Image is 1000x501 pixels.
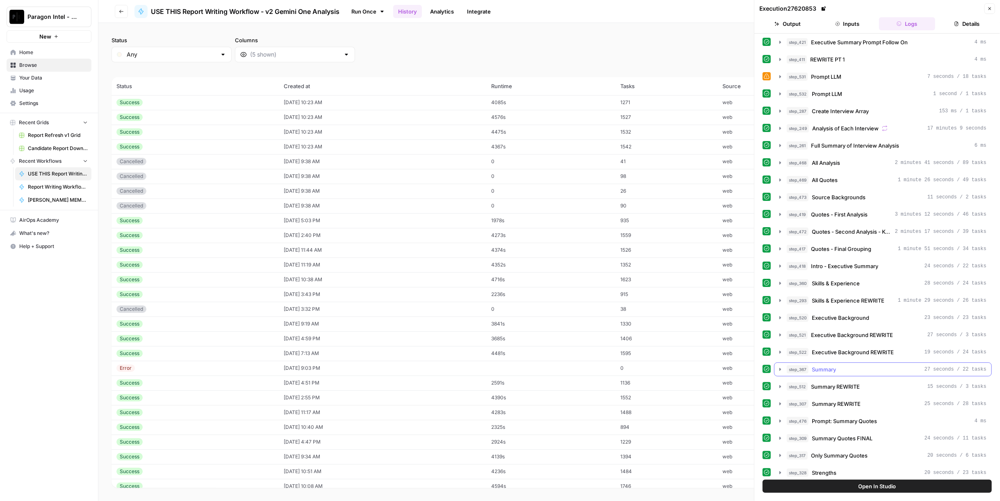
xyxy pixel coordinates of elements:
[616,449,718,464] td: 1394
[927,452,986,459] span: 20 seconds / 6 tasks
[812,176,838,184] span: All Quotes
[774,139,991,152] button: 6 ms
[425,5,459,18] a: Analytics
[486,376,616,390] td: 2591s
[279,154,486,169] td: [DATE] 9:38 AM
[718,390,837,405] td: web
[812,159,840,167] span: All Analysis
[812,193,866,201] span: Source Backgrounds
[486,169,616,184] td: 0
[774,36,991,49] button: 4 ms
[134,5,339,18] a: USE THIS Report Writing Workflow - v2 Gemini One Analysis
[7,84,91,97] a: Usage
[718,331,837,346] td: web
[787,469,809,477] span: step_328
[975,142,986,149] span: 6 ms
[19,100,88,107] span: Settings
[7,116,91,129] button: Recent Grids
[616,77,718,95] th: Tasks
[787,262,808,270] span: step_418
[718,257,837,272] td: web
[616,361,718,376] td: 0
[616,184,718,198] td: 26
[28,170,88,178] span: USE THIS Report Writing Workflow - v2 Gemini One Analysis
[819,17,876,30] button: Inputs
[718,287,837,302] td: web
[112,62,987,77] span: (32 records)
[616,287,718,302] td: 915
[812,365,836,373] span: Summary
[895,159,986,166] span: 2 minutes 41 seconds / 89 tasks
[812,228,892,236] span: Quotes - Second Analysis - Key Themes
[763,480,992,493] button: Open In Studio
[812,314,869,322] span: Executive Background
[939,107,986,115] span: 153 ms / 1 tasks
[812,296,884,305] span: Skills & Experience REWRITE
[462,5,496,18] a: Integrate
[28,132,88,139] span: Report Refresh v1 Grid
[774,242,991,255] button: 1 minute 51 seconds / 34 tasks
[7,59,91,72] a: Browse
[279,390,486,405] td: [DATE] 2:55 PM
[925,469,986,476] span: 20 seconds / 23 tasks
[279,184,486,198] td: [DATE] 9:38 AM
[718,95,837,110] td: web
[616,198,718,213] td: 90
[616,405,718,420] td: 1488
[15,180,91,194] a: Report Writing Workflow - Gemini 2.5 2025 08 13 DO NOT USE
[486,420,616,435] td: 2325s
[279,361,486,376] td: [DATE] 9:03 PM
[718,479,837,494] td: web
[811,141,899,150] span: Full Summary of Interview Analysis
[616,257,718,272] td: 1352
[116,232,143,239] div: Success
[616,243,718,257] td: 1526
[9,9,24,24] img: Paragon Intel - Bill / Ty / Colby R&D Logo
[279,77,486,95] th: Created at
[15,167,91,180] a: USE THIS Report Writing Workflow - v2 Gemini One Analysis
[616,169,718,184] td: 98
[19,49,88,56] span: Home
[116,468,143,475] div: Success
[486,272,616,287] td: 4716s
[7,155,91,167] button: Recent Workflows
[486,390,616,405] td: 4390s
[486,346,616,361] td: 4481s
[116,187,146,195] div: Cancelled
[938,17,995,30] button: Details
[787,55,807,64] span: step_411
[787,245,808,253] span: step_417
[812,469,836,477] span: Strengths
[616,154,718,169] td: 41
[279,302,486,317] td: [DATE] 3:32 PM
[879,17,936,30] button: Logs
[774,70,991,83] button: 7 seconds / 18 tasks
[346,5,390,18] a: Run Once
[116,276,143,283] div: Success
[279,449,486,464] td: [DATE] 9:34 AM
[787,73,808,81] span: step_531
[116,261,143,269] div: Success
[718,77,837,95] th: Source
[279,110,486,125] td: [DATE] 10:23 AM
[895,211,986,218] span: 3 minutes 12 seconds / 46 tasks
[811,210,868,219] span: Quotes - First Analysis
[925,348,986,356] span: 19 seconds / 24 tasks
[116,320,143,328] div: Success
[486,435,616,449] td: 2924s
[774,122,991,135] button: 17 minutes 9 seconds
[19,216,88,224] span: AirOps Academy
[15,194,91,207] a: [PERSON_NAME] MEMO WRITING WORKFLOW EDITING [DATE] DO NOT USE
[616,331,718,346] td: 1406
[787,176,809,184] span: step_469
[787,124,809,132] span: step_249
[787,400,809,408] span: step_307
[7,214,91,227] a: AirOps Academy
[787,159,809,167] span: step_468
[116,379,143,387] div: Success
[718,435,837,449] td: web
[787,296,809,305] span: step_293
[279,464,486,479] td: [DATE] 10:51 AM
[774,328,991,342] button: 27 seconds / 3 tasks
[486,317,616,331] td: 3841s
